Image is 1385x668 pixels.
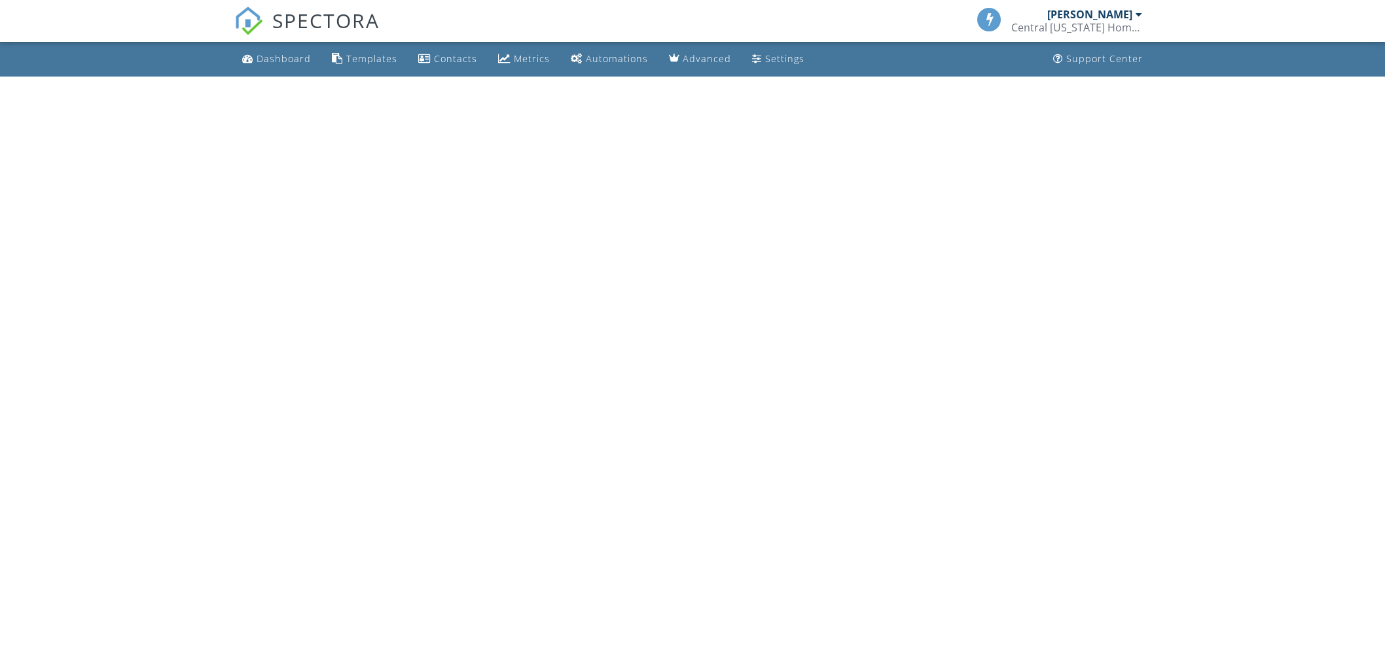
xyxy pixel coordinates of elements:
div: [PERSON_NAME] [1047,8,1132,21]
a: Advanced [664,47,736,71]
div: Dashboard [257,52,311,65]
a: Automations (Basic) [566,47,653,71]
div: Templates [346,52,397,65]
div: Automations [586,52,648,65]
a: SPECTORA [234,18,380,45]
span: SPECTORA [272,7,380,34]
a: Metrics [493,47,555,71]
div: Advanced [683,52,731,65]
div: Metrics [514,52,550,65]
a: Templates [327,47,403,71]
div: Contacts [434,52,477,65]
div: Settings [765,52,804,65]
a: Dashboard [237,47,316,71]
img: The Best Home Inspection Software - Spectora [234,7,263,35]
div: Support Center [1066,52,1143,65]
a: Support Center [1048,47,1148,71]
div: Central Oregon Home Inspection [1011,21,1142,34]
a: Contacts [413,47,482,71]
a: Settings [747,47,810,71]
